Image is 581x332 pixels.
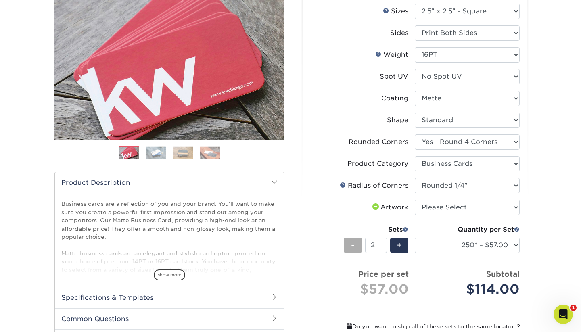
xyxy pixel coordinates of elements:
div: Radius of Corners [340,181,408,190]
div: Rounded Corners [349,137,408,147]
span: 1 [570,305,577,311]
div: Sizes [383,6,408,16]
div: Artwork [371,203,408,212]
img: Business Cards 04 [200,146,220,159]
div: $114.00 [421,280,520,299]
div: Spot UV [380,72,408,81]
div: Shape [387,115,408,125]
div: Do you want to ship all of these sets to the same location? [309,322,520,331]
div: Sets [344,225,408,234]
strong: Subtotal [486,269,520,278]
span: - [351,239,355,251]
span: + [397,239,402,251]
iframe: Google Customer Reviews [2,307,69,329]
img: Business Cards 03 [173,146,193,159]
div: Weight [375,50,408,60]
div: Sides [390,28,408,38]
span: show more [154,269,185,280]
div: Quantity per Set [415,225,520,234]
div: $57.00 [316,280,409,299]
p: Business cards are a reflection of you and your brand. You'll want to make sure you create a powe... [61,200,278,315]
div: Product Category [347,159,408,169]
img: Business Cards 02 [146,146,166,159]
div: Coating [381,94,408,103]
h2: Product Description [55,172,284,193]
strong: Price per set [358,269,409,278]
h2: Specifications & Templates [55,287,284,308]
img: Business Cards 01 [119,143,139,163]
h2: Common Questions [55,308,284,329]
iframe: Intercom live chat [554,305,573,324]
